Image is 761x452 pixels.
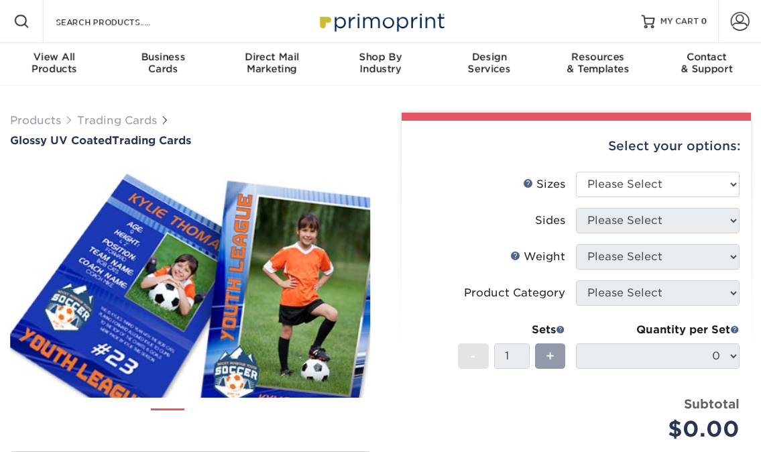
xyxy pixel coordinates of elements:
[652,43,761,86] a: Contact& Support
[464,285,565,301] div: Product Category
[470,346,476,366] span: -
[535,213,565,229] div: Sides
[151,404,184,437] img: Trading Cards 01
[217,51,326,75] div: Marketing
[412,121,741,172] div: Select your options:
[326,43,434,86] a: Shop ByIndustry
[701,17,707,26] span: 0
[196,403,229,437] img: Trading Cards 02
[217,43,326,86] a: Direct MailMarketing
[435,43,544,86] a: DesignServices
[652,51,761,63] span: Contact
[3,411,114,447] iframe: Google Customer Reviews
[544,43,652,86] a: Resources& Templates
[546,346,554,366] span: +
[10,134,371,147] a: Glossy UV CoatedTrading Cards
[109,51,217,75] div: Cards
[326,51,434,75] div: Industry
[576,322,740,338] div: Quantity per Set
[544,51,652,75] div: & Templates
[77,114,157,127] a: Trading Cards
[652,51,761,75] div: & Support
[54,13,185,30] input: SEARCH PRODUCTS.....
[10,134,112,147] span: Glossy UV Coated
[314,7,448,36] img: Primoprint
[458,322,565,338] div: Sets
[10,156,371,405] img: Glossy UV Coated 01
[586,413,740,445] div: $0.00
[217,51,326,63] span: Direct Mail
[435,51,544,63] span: Design
[510,249,565,265] div: Weight
[10,134,371,147] h1: Trading Cards
[109,43,217,86] a: BusinessCards
[10,114,61,127] a: Products
[435,51,544,75] div: Services
[660,16,699,27] span: MY CART
[544,51,652,63] span: Resources
[523,176,565,192] div: Sizes
[326,51,434,63] span: Shop By
[109,51,217,63] span: Business
[684,396,740,411] strong: Subtotal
